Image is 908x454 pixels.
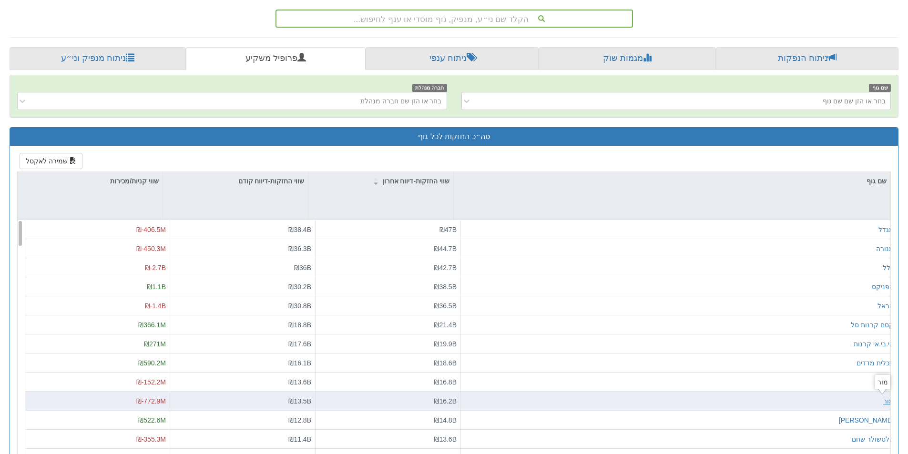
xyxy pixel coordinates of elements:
span: ₪36.3B [288,245,311,252]
button: [PERSON_NAME] [839,415,894,425]
button: אלטשולר שחם [852,434,894,444]
button: מנורה [876,244,894,253]
span: ₪47B [439,226,457,233]
span: ₪366.1M [138,321,166,329]
span: שם גוף [869,84,891,92]
span: ₪-1.4B [145,302,166,310]
span: ₪30.2B [288,283,311,291]
span: ₪36B [294,264,311,272]
a: ניתוח ענפי [366,47,539,70]
span: ₪30.8B [288,302,311,310]
div: בחר או הזן שם שם גוף [823,96,886,106]
span: ₪-406.5M [136,226,166,233]
button: מור [883,396,894,406]
span: ₪38.4B [288,226,311,233]
span: ₪590.2M [138,359,166,367]
span: ₪21.4B [434,321,457,329]
span: ₪44.7B [434,245,457,252]
button: אי.בי.אי קרנות [854,339,894,349]
span: ₪522.6M [138,416,166,424]
h3: סה״כ החזקות לכל גוף [17,132,891,141]
span: חברה מנהלת [412,84,447,92]
div: שווי קניות/מכירות [18,172,163,190]
span: ₪13.5B [288,397,311,405]
div: שווי החזקות-דיווח אחרון [308,172,453,190]
span: ₪271M [144,340,166,348]
button: הראל [877,301,894,311]
span: ₪-152.2M [136,378,166,386]
span: ₪-2.7B [145,264,166,272]
div: מור [875,375,890,389]
span: ₪-772.9M [136,397,166,405]
span: ₪42.7B [434,264,457,272]
span: ₪1.1B [147,283,166,291]
span: ₪11.4B [288,435,311,443]
a: ניתוח הנפקות [716,47,898,70]
button: קסם קרנות סל [851,320,894,330]
span: ₪17.6B [288,340,311,348]
div: שווי החזקות-דיווח קודם [163,172,308,190]
span: ₪36.5B [434,302,457,310]
a: פרופיל משקיע [186,47,365,70]
span: ₪16.8B [434,378,457,386]
button: מגדל [878,225,894,234]
span: ₪14.8B [434,416,457,424]
span: ₪19.9B [434,340,457,348]
span: ₪38.5B [434,283,457,291]
a: מגמות שוק [539,47,715,70]
div: הקלד שם ני״ע, מנפיק, גוף מוסדי או ענף לחיפוש... [276,10,632,27]
div: בחר או הזן שם חברה מנהלת [360,96,441,106]
span: ₪-450.3M [136,245,166,252]
button: שמירה לאקסל [20,153,82,169]
span: ₪16.1B [288,359,311,367]
button: תכלית מדדים [857,358,894,368]
div: שם גוף [454,172,890,190]
span: ₪18.6B [434,359,457,367]
span: ₪16.2B [434,397,457,405]
button: הפניקס [872,282,894,292]
span: ₪12.8B [288,416,311,424]
span: ₪18.8B [288,321,311,329]
a: ניתוח מנפיק וני״ע [10,47,186,70]
span: ₪13.6B [288,378,311,386]
button: כלל [883,263,894,272]
span: ₪-355.3M [136,435,166,443]
span: ₪13.6B [434,435,457,443]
